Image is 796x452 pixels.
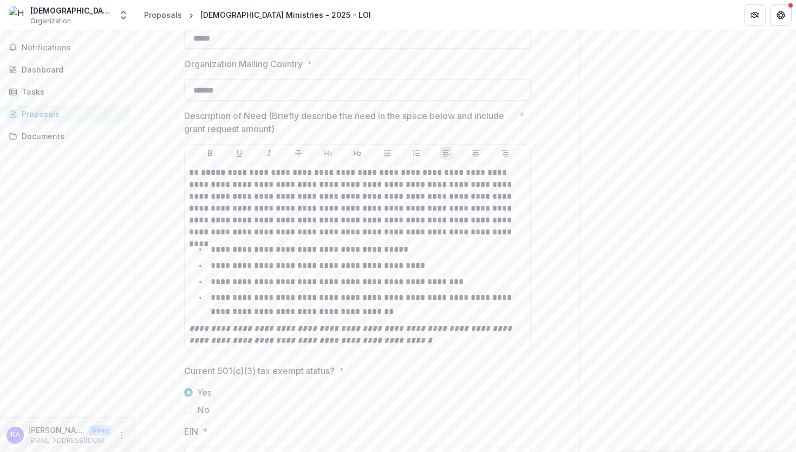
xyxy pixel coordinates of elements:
[351,147,364,160] button: Heading 2
[22,86,122,97] div: Tasks
[144,9,182,21] div: Proposals
[770,4,792,26] button: Get Help
[4,83,131,101] a: Tasks
[4,105,131,123] a: Proposals
[197,386,212,399] span: Yes
[197,403,210,416] span: No
[30,5,112,16] div: [DEMOGRAPHIC_DATA] Ministries
[140,7,375,23] nav: breadcrumb
[410,147,423,160] button: Ordered List
[440,147,453,160] button: Align Left
[292,147,305,160] button: Strike
[22,130,122,142] div: Documents
[233,147,246,160] button: Underline
[9,6,26,24] img: Hasat Church Ministries
[115,429,128,442] button: More
[200,9,371,21] div: [DEMOGRAPHIC_DATA] Ministries - 2025 - LOI
[89,425,111,435] p: User
[184,425,198,438] p: EIN
[184,364,335,377] p: Current 501(c)(3) tax exempt status?
[22,108,122,120] div: Proposals
[30,16,71,26] span: Organization
[381,147,394,160] button: Bullet List
[22,64,122,75] div: Dashboard
[22,43,126,53] span: Notifications
[140,7,186,23] a: Proposals
[116,4,131,26] button: Open entity switcher
[28,424,84,436] p: [PERSON_NAME]
[469,147,482,160] button: Align Center
[184,57,303,70] p: Organization Mailing Country
[184,109,515,135] p: Description of Need (Briefly describe the need in the space below and include grant request amount)
[322,147,335,160] button: Heading 1
[4,61,131,78] a: Dashboard
[263,147,276,160] button: Italicize
[499,147,512,160] button: Align Right
[11,431,20,438] div: Kayra Akpinar
[744,4,766,26] button: Partners
[204,147,217,160] button: Bold
[4,39,131,56] button: Notifications
[28,436,111,446] p: [EMAIL_ADDRESS][DOMAIN_NAME]
[4,127,131,145] a: Documents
